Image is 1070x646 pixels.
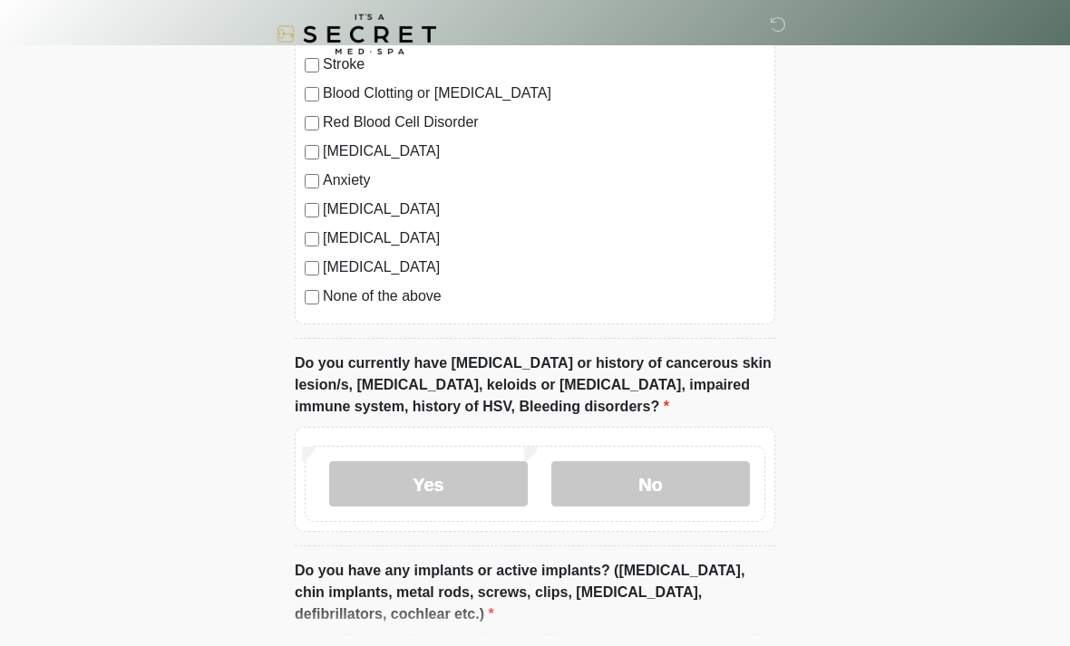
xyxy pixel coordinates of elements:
input: [MEDICAL_DATA] [305,232,319,246]
label: [MEDICAL_DATA] [323,227,765,249]
label: Do you currently have [MEDICAL_DATA] or history of cancerous skin lesion/s, [MEDICAL_DATA], keloi... [295,352,775,418]
label: Red Blood Cell Disorder [323,111,765,133]
label: No [551,461,750,506]
label: [MEDICAL_DATA] [323,256,765,278]
img: It's A Secret Med Spa Logo [277,14,436,54]
label: Blood Clotting or [MEDICAL_DATA] [323,82,765,104]
label: Yes [329,461,528,506]
label: None of the above [323,285,765,307]
input: [MEDICAL_DATA] [305,261,319,275]
label: [MEDICAL_DATA] [323,198,765,220]
label: Do you have any implants or active implants? ([MEDICAL_DATA], chin implants, metal rods, screws, ... [295,560,775,625]
input: [MEDICAL_DATA] [305,145,319,159]
label: Anxiety [323,169,765,191]
input: None of the above [305,290,319,304]
input: Blood Clotting or [MEDICAL_DATA] [305,87,319,101]
label: [MEDICAL_DATA] [323,140,765,162]
input: [MEDICAL_DATA] [305,203,319,217]
input: Anxiety [305,174,319,188]
input: Red Blood Cell Disorder [305,116,319,130]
